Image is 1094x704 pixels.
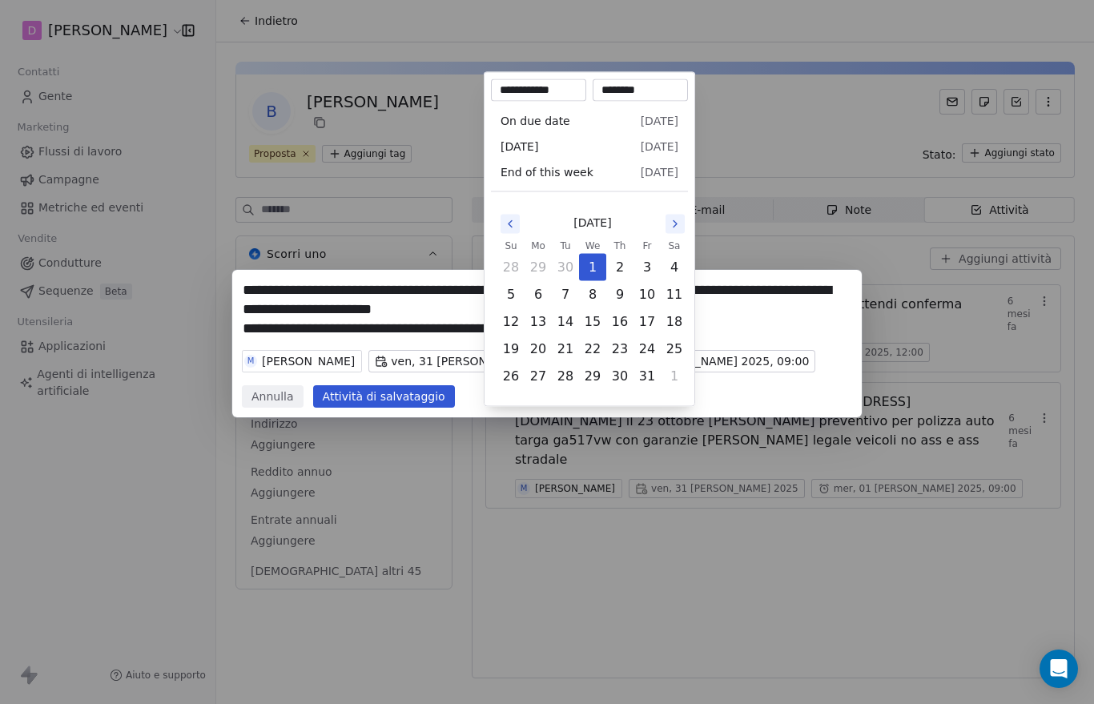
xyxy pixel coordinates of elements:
[607,309,633,335] button: Thursday, October 16th, 2025
[573,215,611,231] span: [DATE]
[633,238,661,254] th: Friday
[662,364,687,389] button: Saturday, November 1st, 2025
[580,255,605,280] button: Today, Wednesday, October 1st, 2025, selected
[501,164,593,180] span: End of this week
[497,238,688,390] table: October 2025
[501,139,538,155] span: [DATE]
[553,282,578,308] button: Tuesday, October 7th, 2025
[498,309,524,335] button: Sunday, October 12th, 2025
[525,336,551,362] button: Monday, October 20th, 2025
[525,238,552,254] th: Monday
[552,238,579,254] th: Tuesday
[525,364,551,389] button: Monday, October 27th, 2025
[580,309,605,335] button: Wednesday, October 15th, 2025
[634,336,660,362] button: Friday, October 24th, 2025
[553,255,578,280] button: Tuesday, September 30th, 2025
[607,336,633,362] button: Thursday, October 23rd, 2025
[501,113,570,129] span: On due date
[580,364,605,389] button: Wednesday, October 29th, 2025
[606,238,633,254] th: Thursday
[607,255,633,280] button: Thursday, October 2nd, 2025
[666,215,685,234] button: Go to the Next Month
[501,215,520,234] button: Go to the Previous Month
[525,255,551,280] button: Monday, September 29th, 2025
[641,164,678,180] span: [DATE]
[498,364,524,389] button: Sunday, October 26th, 2025
[662,336,687,362] button: Saturday, October 25th, 2025
[525,282,551,308] button: Monday, October 6th, 2025
[580,336,605,362] button: Wednesday, October 22nd, 2025
[641,139,678,155] span: [DATE]
[634,282,660,308] button: Friday, October 10th, 2025
[634,364,660,389] button: Friday, October 31st, 2025
[553,364,578,389] button: Tuesday, October 28th, 2025
[607,282,633,308] button: Thursday, October 9th, 2025
[498,282,524,308] button: Sunday, October 5th, 2025
[580,282,605,308] button: Wednesday, October 8th, 2025
[634,309,660,335] button: Friday, October 17th, 2025
[579,238,606,254] th: Wednesday
[661,238,688,254] th: Saturday
[553,309,578,335] button: Tuesday, October 14th, 2025
[498,255,524,280] button: Sunday, September 28th, 2025
[641,113,678,129] span: [DATE]
[662,282,687,308] button: Saturday, October 11th, 2025
[662,309,687,335] button: Saturday, October 18th, 2025
[634,255,660,280] button: Friday, October 3rd, 2025
[525,309,551,335] button: Monday, October 13th, 2025
[553,336,578,362] button: Tuesday, October 21st, 2025
[498,336,524,362] button: Sunday, October 19th, 2025
[497,238,525,254] th: Sunday
[607,364,633,389] button: Thursday, October 30th, 2025
[662,255,687,280] button: Saturday, October 4th, 2025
